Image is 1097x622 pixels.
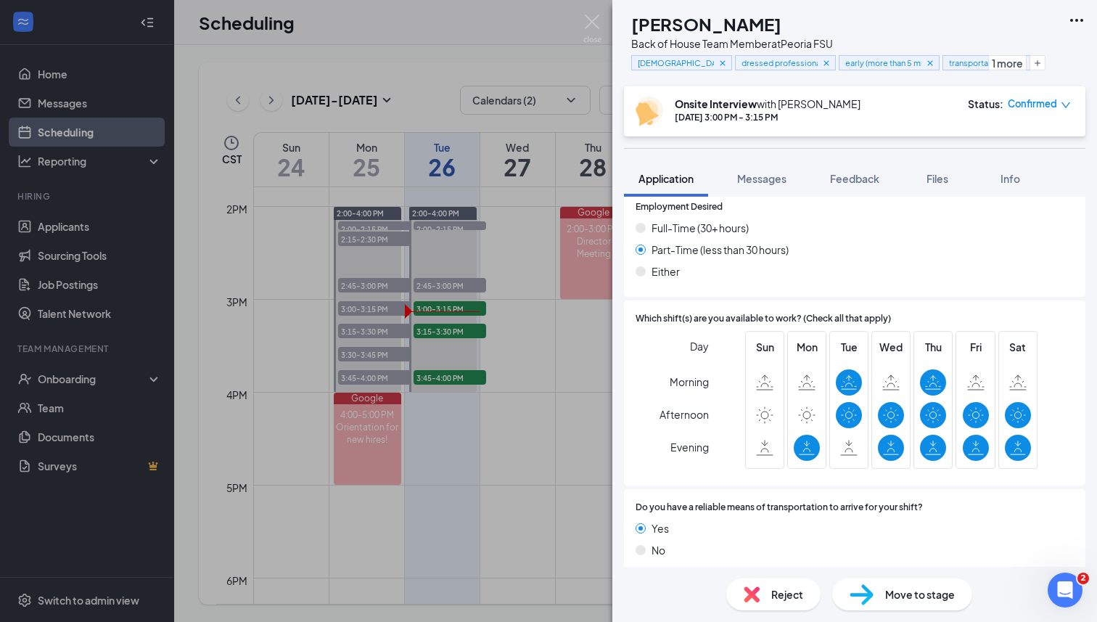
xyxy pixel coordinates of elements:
span: Application [638,172,694,185]
span: Sat [1005,339,1031,355]
span: Yes [652,520,669,536]
button: 1 more [988,55,1027,70]
span: Move to stage [885,586,955,602]
span: Do you have a reliable means of transportation to arrive for your shift? [636,501,923,515]
div: [DATE] 3:00 PM - 3:15 PM [675,111,860,123]
span: Morning [670,369,709,395]
svg: Ellipses [1068,12,1085,29]
svg: Cross [821,58,831,68]
span: Confirmed [1008,97,1057,111]
span: Fri [963,339,989,355]
span: Thu [920,339,946,355]
iframe: Intercom live chat [1048,573,1082,607]
div: Back of House Team Member at Peoria FSU [631,36,1061,51]
svg: Plus [1033,59,1042,67]
svg: Cross [718,58,728,68]
span: Either [652,263,680,279]
span: No [652,542,665,558]
span: early (more than 5 mins) [845,57,921,69]
span: Tue [836,339,862,355]
svg: Cross [925,58,935,68]
span: [DEMOGRAPHIC_DATA] [638,57,714,69]
button: Plus [1030,55,1045,70]
span: down [1061,100,1071,110]
span: Mon [794,339,820,355]
span: transportation: other [949,57,1025,69]
span: Employment Desired [636,200,723,214]
span: Wed [878,339,904,355]
span: 2 [1077,573,1089,584]
div: Status : [968,97,1003,111]
b: Onsite Interview [675,97,757,110]
span: dressed professionally [741,57,818,69]
span: Sun [752,339,778,355]
span: Afternoon [660,401,709,427]
span: Which shift(s) are you available to work? (Check all that apply) [636,312,891,326]
span: Part-Time (less than 30 hours) [652,242,789,258]
span: Evening [670,434,709,460]
span: Feedback [830,172,879,185]
span: Day [690,338,709,354]
span: Full-Time (30+ hours) [652,220,749,236]
span: Files [927,172,948,185]
span: Info [1001,172,1020,185]
span: Messages [737,172,786,185]
div: with [PERSON_NAME] [675,97,860,111]
h1: [PERSON_NAME] [631,12,781,36]
span: Reject [771,586,803,602]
